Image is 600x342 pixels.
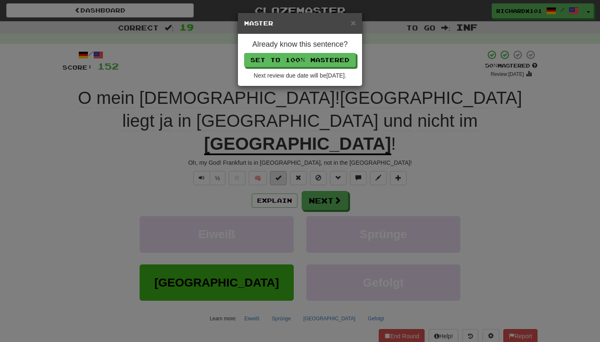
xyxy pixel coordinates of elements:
[351,18,356,28] span: ×
[244,53,356,67] button: Set to 100% Mastered
[244,19,356,28] h5: Master
[244,40,356,49] h4: Already know this sentence?
[351,18,356,27] button: Close
[244,71,356,80] div: Next review due date will be [DATE] .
